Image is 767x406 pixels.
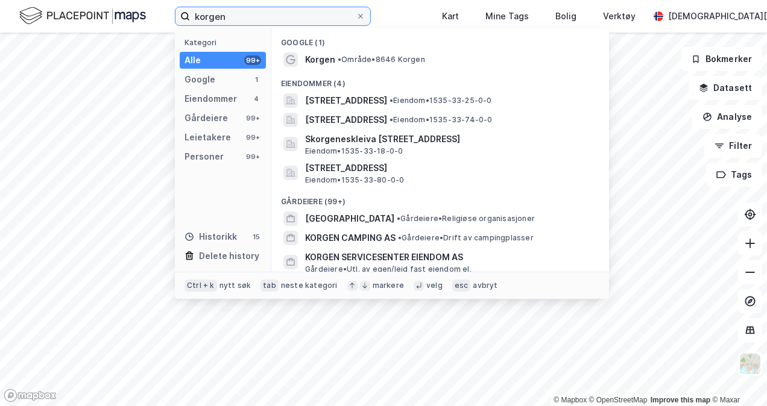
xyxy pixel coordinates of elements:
div: Kart [442,9,459,23]
span: KORGEN CAMPING AS [305,231,396,245]
div: 99+ [244,133,261,142]
img: logo.f888ab2527a4732fd821a326f86c7f29.svg [19,5,146,27]
span: KORGEN SERVICESENTER EIENDOM AS [305,250,595,264]
div: 99+ [244,113,261,123]
div: markere [373,281,404,290]
span: Korgen [305,52,335,67]
div: Historikk [185,230,237,244]
div: neste kategori [281,281,338,290]
span: • [398,233,402,242]
div: Bolig [555,9,576,23]
div: Personer [185,149,224,164]
div: Mine Tags [485,9,529,23]
span: • [338,55,341,64]
input: Søk på adresse, matrikkel, gårdeiere, leietakere eller personer [190,7,356,25]
div: Google [185,72,215,87]
div: velg [426,281,443,290]
div: Gårdeiere (99+) [271,187,609,209]
span: • [390,96,393,105]
div: 99+ [244,152,261,161]
button: Datasett [689,76,762,100]
div: Alle [185,53,201,67]
div: Eiendommer (4) [271,69,609,91]
div: Leietakere [185,130,231,145]
div: Google (1) [271,28,609,50]
span: [STREET_ADDRESS] [305,113,387,127]
a: OpenStreetMap [589,396,648,404]
div: Verktøy [603,9,636,23]
div: nytt søk [219,281,251,290]
div: 4 [251,94,261,104]
span: Område • 8646 Korgen [338,55,425,64]
div: avbryt [473,281,497,290]
div: 15 [251,232,261,242]
div: Delete history [199,249,259,263]
div: Eiendommer [185,92,237,106]
span: Gårdeiere • Utl. av egen/leid fast eiendom el. [305,264,472,274]
span: Eiendom • 1535-33-74-0-0 [390,115,493,125]
span: Eiendom • 1535-33-25-0-0 [390,96,492,105]
div: 1 [251,75,261,84]
button: Filter [704,134,762,158]
div: Ctrl + k [185,280,217,292]
span: Skorgeneskleiva [STREET_ADDRESS] [305,132,595,146]
span: • [390,115,393,124]
span: Eiendom • 1535-33-80-0-0 [305,175,404,185]
a: Mapbox [554,396,587,404]
span: [STREET_ADDRESS] [305,161,595,175]
button: Analyse [692,105,762,129]
iframe: Chat Widget [707,348,767,406]
span: [STREET_ADDRESS] [305,93,387,108]
div: Gårdeiere [185,111,228,125]
a: Mapbox homepage [4,389,57,402]
div: 99+ [244,55,261,65]
button: Tags [706,163,762,187]
div: Kategori [185,38,266,47]
span: Gårdeiere • Drift av campingplasser [398,233,534,243]
span: Eiendom • 1535-33-18-0-0 [305,146,403,156]
span: • [397,214,400,223]
span: Gårdeiere • Religiøse organisasjoner [397,214,535,223]
div: esc [452,280,471,292]
div: tab [260,280,279,292]
a: Improve this map [651,396,710,404]
button: Bokmerker [681,47,762,71]
span: [GEOGRAPHIC_DATA] [305,211,394,226]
